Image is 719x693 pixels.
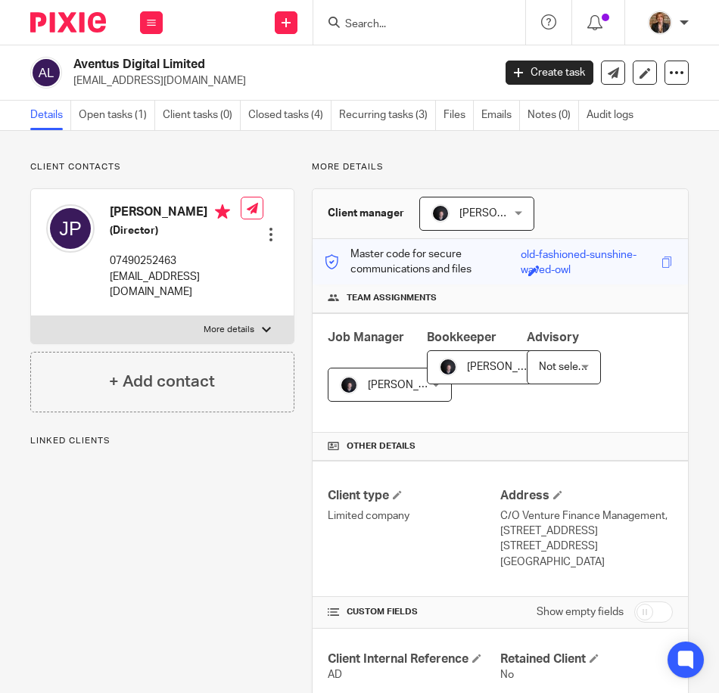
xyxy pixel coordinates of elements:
h4: Retained Client [500,651,673,667]
label: Show empty fields [537,604,624,620]
input: Search [344,18,480,32]
span: Not selected [539,362,600,372]
h2: Aventus Digital Limited [73,57,401,73]
a: Recurring tasks (3) [339,101,436,130]
i: Primary [215,204,230,219]
span: Bookkeeper [427,331,496,343]
h4: CUSTOM FIELDS [328,606,500,618]
p: 07490252463 [110,253,241,269]
img: Pixie [30,12,106,33]
a: Closed tasks (4) [248,101,331,130]
img: 455A2509.jpg [439,358,457,376]
img: 455A2509.jpg [431,204,450,222]
p: C/O Venture Finance Management, [STREET_ADDRESS] [500,508,673,539]
a: Files [444,101,474,130]
p: More details [312,161,689,173]
img: svg%3E [46,204,95,253]
span: Job Manager [328,331,404,343]
span: Team assignments [347,292,437,304]
h5: (Director) [110,223,241,238]
span: [PERSON_NAME] [368,380,451,390]
p: More details [204,324,254,336]
p: Limited company [328,508,500,524]
img: WhatsApp%20Image%202025-04-23%20at%2010.20.30_16e186ec.jpg [648,11,672,35]
h4: Client Internal Reference [328,651,500,667]
h4: Client type [328,488,500,504]
a: Open tasks (1) [79,101,155,130]
span: Advisory [527,331,579,343]
p: [EMAIL_ADDRESS][DOMAIN_NAME] [73,73,483,89]
p: Client contacts [30,161,294,173]
a: Details [30,101,71,130]
a: Create task [506,61,593,85]
img: 455A2509.jpg [340,376,358,394]
p: [STREET_ADDRESS] [500,539,673,554]
img: svg%3E [30,57,62,89]
div: old-fashioned-sunshine-waved-owl [521,247,658,265]
span: AD [328,670,342,680]
p: [EMAIL_ADDRESS][DOMAIN_NAME] [110,269,241,300]
p: Master code for secure communications and files [324,247,521,278]
h4: [PERSON_NAME] [110,204,241,223]
h3: Client manager [328,206,404,221]
p: Linked clients [30,435,294,447]
span: [PERSON_NAME] [467,362,550,372]
a: Emails [481,101,520,130]
span: No [500,670,514,680]
span: [PERSON_NAME] [459,208,543,219]
span: Other details [347,440,416,452]
a: Client tasks (0) [163,101,241,130]
h4: + Add contact [109,370,215,393]
a: Notes (0) [528,101,579,130]
h4: Address [500,488,673,504]
a: Audit logs [587,101,641,130]
p: [GEOGRAPHIC_DATA] [500,555,673,570]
